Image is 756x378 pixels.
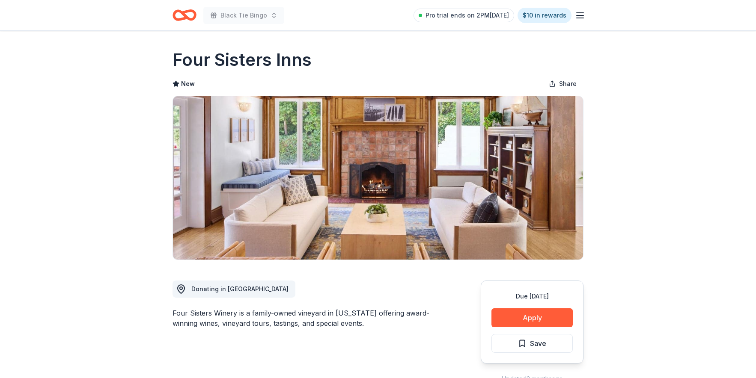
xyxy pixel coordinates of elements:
a: Pro trial ends on 2PM[DATE] [414,9,514,22]
img: Image for Four Sisters Inns [173,96,583,260]
span: Black Tie Bingo [220,10,267,21]
span: Share [559,79,577,89]
a: $10 in rewards [518,8,571,23]
span: Pro trial ends on 2PM[DATE] [426,10,509,21]
span: Donating in [GEOGRAPHIC_DATA] [191,285,289,292]
button: Save [491,334,573,353]
button: Apply [491,308,573,327]
button: Black Tie Bingo [203,7,284,24]
h1: Four Sisters Inns [173,48,312,72]
span: New [181,79,195,89]
div: Due [DATE] [491,291,573,301]
div: Four Sisters Winery is a family-owned vineyard in [US_STATE] offering award-winning wines, vineya... [173,308,440,328]
a: Home [173,5,196,25]
span: Save [530,338,546,349]
button: Share [542,75,583,92]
